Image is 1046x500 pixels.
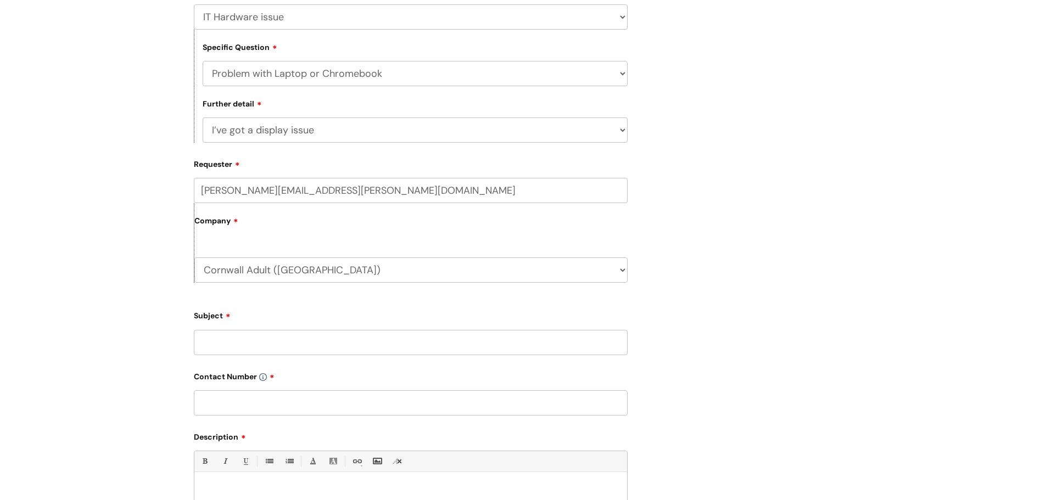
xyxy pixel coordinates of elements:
a: Underline(Ctrl-U) [238,454,252,468]
a: 1. Ordered List (Ctrl-Shift-8) [282,454,296,468]
label: Specific Question [203,41,277,52]
label: Subject [194,307,628,321]
a: Italic (Ctrl-I) [218,454,232,468]
label: Requester [194,156,628,169]
a: Link [350,454,363,468]
label: Further detail [203,98,262,109]
label: Contact Number [194,368,628,381]
a: Insert Image... [370,454,384,468]
label: Company [194,212,628,237]
a: Font Color [306,454,320,468]
img: info-icon.svg [259,373,267,381]
a: Bold (Ctrl-B) [198,454,211,468]
a: • Unordered List (Ctrl-Shift-7) [262,454,276,468]
input: Email [194,178,628,203]
a: Remove formatting (Ctrl-\) [390,454,404,468]
a: Back Color [326,454,340,468]
label: Description [194,429,628,442]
